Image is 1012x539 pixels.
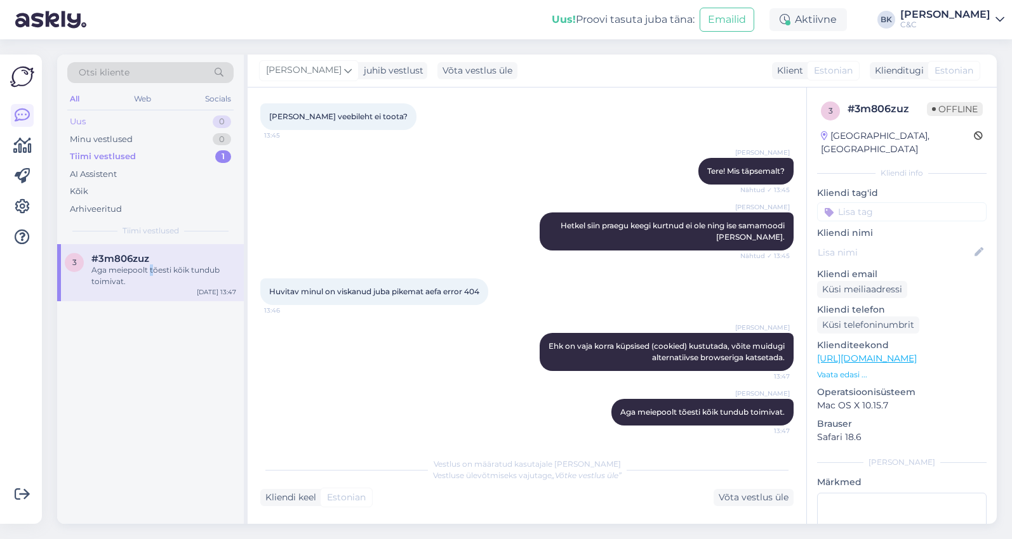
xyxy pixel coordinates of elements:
div: Aktiivne [769,8,847,31]
div: Uus [70,115,86,128]
span: 13:46 [264,306,312,315]
span: Offline [927,102,983,116]
span: 13:47 [742,372,790,381]
p: Kliendi tag'id [817,186,987,200]
p: Kliendi telefon [817,303,987,316]
div: 0 [213,115,231,128]
span: Estonian [327,491,366,504]
div: [PERSON_NAME] [817,457,987,468]
div: Proovi tasuta juba täna: [552,12,695,27]
div: C&C [900,20,990,30]
div: BK [877,11,895,29]
span: 3 [72,257,77,267]
span: Tiimi vestlused [123,225,179,237]
div: [PERSON_NAME] [900,10,990,20]
div: Võta vestlus üle [714,489,794,506]
a: [PERSON_NAME]C&C [900,10,1004,30]
p: Vaata edasi ... [817,369,987,380]
input: Lisa tag [817,202,987,221]
div: Klient [772,64,803,77]
div: juhib vestlust [359,64,423,77]
span: Estonian [935,64,973,77]
div: Küsi meiliaadressi [817,281,907,298]
span: Nähtud ✓ 13:45 [740,185,790,195]
div: Kõik [70,185,88,198]
span: [PERSON_NAME] [266,63,342,77]
div: [GEOGRAPHIC_DATA], [GEOGRAPHIC_DATA] [821,129,974,156]
div: Arhiveeritud [70,203,122,216]
div: 1 [215,150,231,163]
button: Emailid [700,8,754,32]
span: [PERSON_NAME] [735,148,790,157]
span: 13:47 [742,426,790,436]
span: Ehk on vaja korra küpsised (cookied) kustutada, võite muidugi alternatiivse browseriga katsetada. [549,341,787,362]
span: Otsi kliente [79,66,130,79]
div: Kliendi keel [260,491,316,504]
span: [PERSON_NAME] veebileht ei toota? [269,112,408,121]
span: Nähtud ✓ 13:45 [740,251,790,261]
span: Aga meiepoolt tõesti kõik tundub toimivat. [620,407,785,417]
div: 0 [213,133,231,146]
span: Vestlus on määratud kasutajale [PERSON_NAME] [434,459,621,469]
span: Huvitav minul on viskanud juba pikemat aefa error 404 [269,287,479,296]
span: [PERSON_NAME] [735,202,790,212]
span: [PERSON_NAME] [735,389,790,398]
div: AI Assistent [70,168,117,181]
div: Aga meiepoolt tõesti kõik tundub toimivat. [91,264,236,287]
p: Mac OS X 10.15.7 [817,399,987,412]
div: Tiimi vestlused [70,150,136,163]
div: Kliendi info [817,167,987,179]
span: 3 [829,106,833,115]
div: Socials [203,91,234,107]
div: Võta vestlus üle [437,62,517,79]
img: Askly Logo [10,65,34,89]
p: Kliendi nimi [817,226,987,240]
div: Minu vestlused [70,133,133,146]
span: [PERSON_NAME] [735,323,790,332]
span: Hetkel siin praegu keegi kurtnud ei ole ning ise samamoodi [PERSON_NAME]. [561,221,787,242]
span: Estonian [814,64,853,77]
i: „Võtke vestlus üle” [552,471,622,480]
div: [DATE] 13:47 [197,287,236,297]
div: # 3m806zuz [848,101,927,117]
p: Klienditeekond [817,339,987,352]
p: Brauser [817,417,987,431]
div: Küsi telefoninumbrit [817,316,919,334]
div: Web [131,91,154,107]
p: Märkmed [817,476,987,489]
div: Klienditugi [870,64,924,77]
span: 13:45 [264,131,312,140]
span: Vestluse ülevõtmiseks vajutage [433,471,622,480]
span: Tere! Mis täpsemalt? [707,166,785,176]
div: All [67,91,82,107]
p: Safari 18.6 [817,431,987,444]
span: #3m806zuz [91,253,149,264]
input: Lisa nimi [818,245,972,259]
b: Uus! [552,13,576,25]
p: Kliendi email [817,268,987,281]
p: Operatsioonisüsteem [817,386,987,399]
a: [URL][DOMAIN_NAME] [817,353,917,364]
